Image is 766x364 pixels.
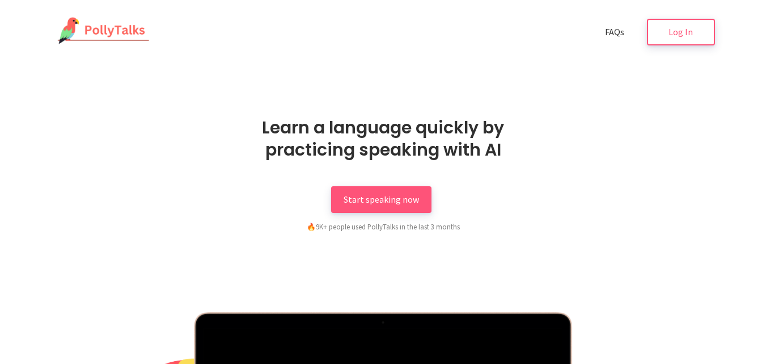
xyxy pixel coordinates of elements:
[52,17,150,45] img: PollyTalks Logo
[668,26,693,37] span: Log In
[247,221,519,232] div: 9K+ people used PollyTalks in the last 3 months
[227,116,539,161] h1: Learn a language quickly by practicing speaking with AI
[331,186,431,213] a: Start speaking now
[344,194,419,205] span: Start speaking now
[647,19,715,45] a: Log In
[307,222,316,231] span: fire
[593,19,637,45] a: FAQs
[605,26,624,37] span: FAQs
